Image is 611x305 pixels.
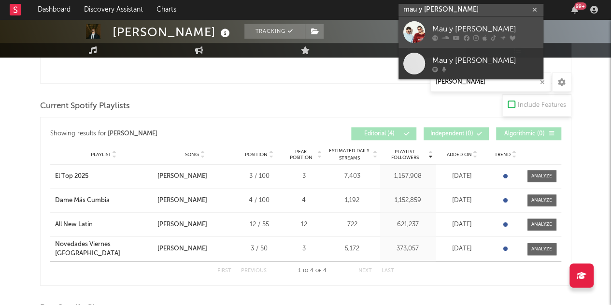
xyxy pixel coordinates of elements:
[424,127,489,140] button: Independent(0)
[358,268,372,274] button: Next
[55,196,110,205] div: Dame Más Cumbia
[157,172,207,181] div: [PERSON_NAME]
[302,269,308,273] span: to
[238,244,281,254] div: 3 / 50
[383,244,433,254] div: 373,057
[398,16,543,48] a: Mau y [PERSON_NAME]
[438,196,486,205] div: [DATE]
[518,100,566,111] div: Include Features
[286,244,322,254] div: 3
[157,196,207,205] div: [PERSON_NAME]
[55,220,93,230] div: All New Latin
[55,196,153,205] a: Dame Más Cumbia
[398,4,543,16] input: Search for artists
[244,24,305,39] button: Tracking
[383,196,433,205] div: 1,152,859
[327,244,378,254] div: 5,172
[286,196,322,205] div: 4
[108,128,157,140] div: [PERSON_NAME]
[438,244,486,254] div: [DATE]
[241,268,267,274] button: Previous
[357,131,402,137] span: Editorial ( 4 )
[315,269,321,273] span: of
[502,131,547,137] span: Algorithmic ( 0 )
[157,244,207,254] div: [PERSON_NAME]
[430,73,551,92] input: Search Playlists/Charts
[495,152,511,158] span: Trend
[432,55,539,66] div: Mau y [PERSON_NAME]
[351,127,416,140] button: Editorial(4)
[286,265,339,277] div: 1 4 4
[50,127,306,140] div: Showing results for
[438,220,486,230] div: [DATE]
[185,152,199,158] span: Song
[430,131,474,137] span: Independent ( 0 )
[40,101,130,112] span: Current Spotify Playlists
[398,48,543,79] a: Mau y [PERSON_NAME]
[327,172,378,181] div: 7,403
[327,220,378,230] div: 722
[55,172,153,181] a: El Top 2025
[55,172,88,181] div: El Top 2025
[447,152,472,158] span: Added On
[55,240,153,259] a: Novedades Viernes [GEOGRAPHIC_DATA]
[217,268,231,274] button: First
[91,152,111,158] span: Playlist
[238,172,281,181] div: 3 / 100
[245,152,268,158] span: Position
[327,196,378,205] div: 1,192
[382,268,394,274] button: Last
[238,196,281,205] div: 4 / 100
[438,172,486,181] div: [DATE]
[383,172,433,181] div: 1,167,908
[286,149,316,160] span: Peak Position
[55,220,153,230] a: All New Latin
[432,23,539,35] div: Mau y [PERSON_NAME]
[574,2,586,10] div: 99 +
[113,24,232,40] div: [PERSON_NAME]
[327,147,372,162] span: Estimated Daily Streams
[571,6,578,14] button: 99+
[496,127,561,140] button: Algorithmic(0)
[157,220,207,230] div: [PERSON_NAME]
[383,149,427,160] span: Playlist Followers
[286,220,322,230] div: 12
[383,220,433,230] div: 621,237
[238,220,281,230] div: 12 / 55
[286,172,322,181] div: 3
